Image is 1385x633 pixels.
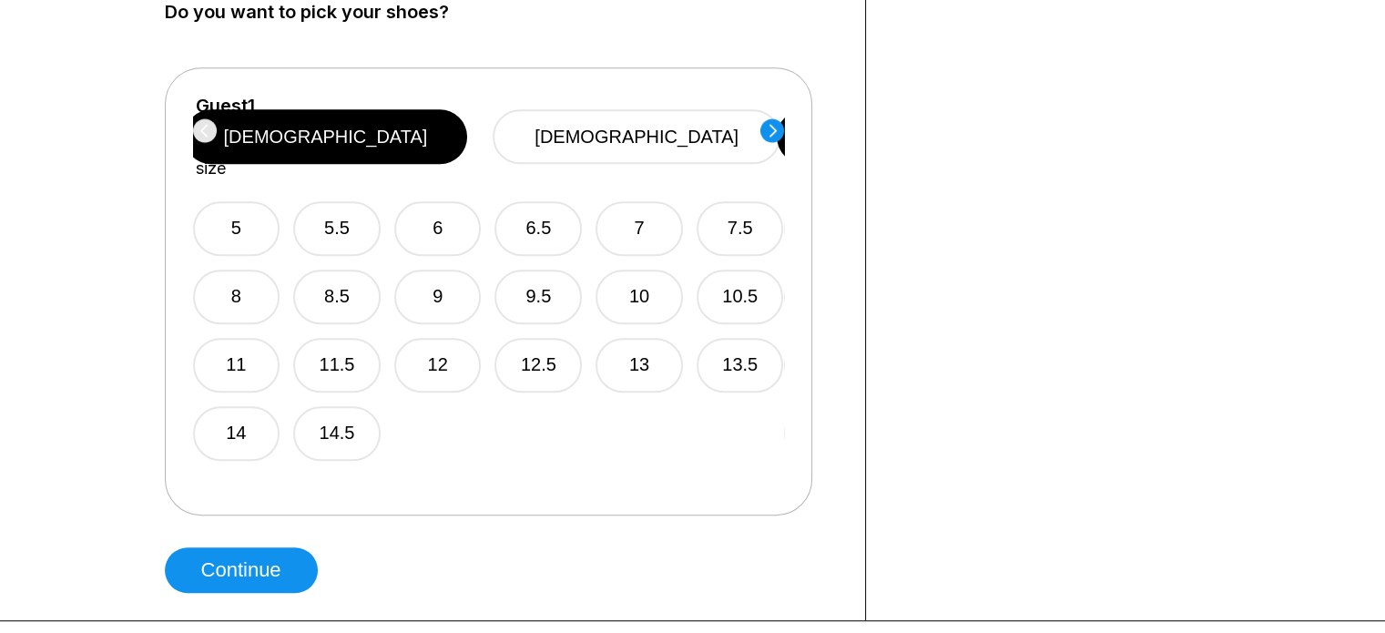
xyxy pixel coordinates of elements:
button: 10 [596,270,683,324]
button: 11.5 [293,338,381,393]
button: 11 [193,338,280,393]
label: Guest 1 [196,96,255,116]
button: 9 [394,270,482,324]
button: 9.5 [494,270,582,324]
button: 14.5 [293,406,381,461]
button: 8.5 [293,270,381,324]
button: 13 [596,338,683,393]
button: [DEMOGRAPHIC_DATA] [493,109,780,164]
label: Do you want to pick your shoes? [165,2,838,22]
button: 10.5 [697,270,784,324]
button: 5.5 [293,201,381,256]
button: 6.5 [494,201,582,256]
button: 12.5 [494,338,582,393]
button: [DEMOGRAPHIC_DATA] [184,109,468,164]
button: 12 [394,338,482,393]
button: Continue [165,547,318,593]
button: 13.5 [697,338,784,393]
button: 8 [193,270,280,324]
button: 7.5 [697,201,784,256]
button: 7 [596,201,683,256]
button: 5 [193,201,280,256]
button: 6 [394,201,482,256]
button: 14 [193,406,280,461]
